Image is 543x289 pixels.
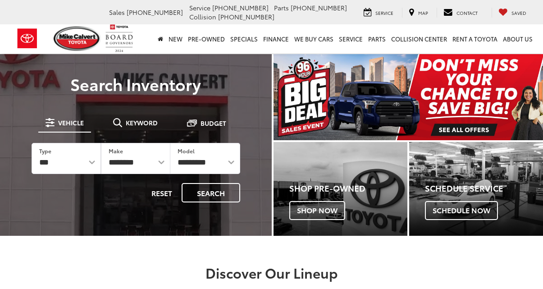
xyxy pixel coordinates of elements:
[511,9,526,16] span: Saved
[274,3,289,12] span: Parts
[492,8,533,18] a: My Saved Vehicles
[144,183,180,202] button: Reset
[388,24,450,53] a: Collision Center
[500,24,535,53] a: About Us
[365,24,388,53] a: Parts
[109,147,123,155] label: Make
[15,265,529,280] h2: Discover Our Lineup
[39,147,51,155] label: Type
[357,8,400,18] a: Service
[218,12,274,21] span: [PHONE_NUMBER]
[456,9,478,16] span: Contact
[375,9,393,16] span: Service
[274,142,407,236] div: Toyota
[274,142,407,236] a: Shop Pre-Owned Shop Now
[409,142,543,236] div: Toyota
[126,119,158,126] span: Keyword
[166,24,185,53] a: New
[182,183,240,202] button: Search
[189,12,216,21] span: Collision
[58,119,84,126] span: Vehicle
[418,9,428,16] span: Map
[109,8,125,17] span: Sales
[450,24,500,53] a: Rent a Toyota
[155,24,166,53] a: Home
[291,3,347,12] span: [PHONE_NUMBER]
[289,201,345,220] span: Shop Now
[409,142,543,236] a: Schedule Service Schedule Now
[185,24,228,53] a: Pre-Owned
[425,184,543,193] h4: Schedule Service
[212,3,269,12] span: [PHONE_NUMBER]
[127,8,183,17] span: [PHONE_NUMBER]
[228,24,260,53] a: Specials
[289,184,407,193] h4: Shop Pre-Owned
[178,147,195,155] label: Model
[336,24,365,53] a: Service
[425,201,498,220] span: Schedule Now
[292,24,336,53] a: WE BUY CARS
[201,120,226,126] span: Budget
[402,8,435,18] a: Map
[437,8,484,18] a: Contact
[10,24,44,53] img: Toyota
[54,26,101,51] img: Mike Calvert Toyota
[19,75,253,93] h3: Search Inventory
[260,24,292,53] a: Finance
[189,3,210,12] span: Service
